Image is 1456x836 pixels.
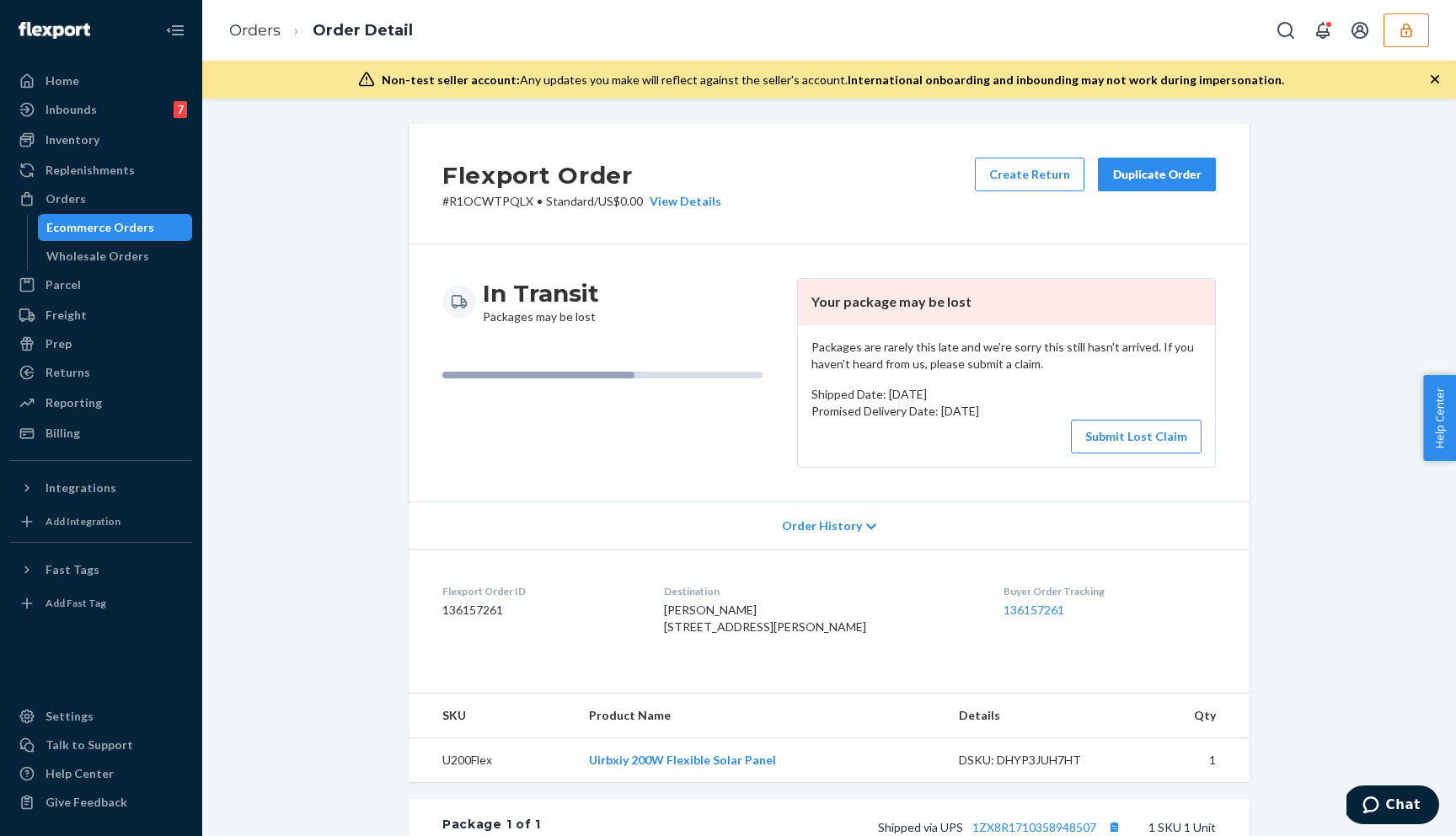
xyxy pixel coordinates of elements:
[45,364,90,381] div: Returns
[382,72,1284,88] div: Any updates you make will reflect against the seller's account.
[664,584,977,598] dt: Destination
[10,760,192,787] a: Help Center
[483,278,599,308] h3: In Transit
[575,694,945,738] th: Product Name
[382,72,520,87] span: Non-test seller account:
[10,731,192,758] button: Talk to Support
[442,602,637,619] dd: 136157261
[1004,603,1064,617] a: 136157261
[1071,420,1202,453] button: Submit Lost Claim
[10,157,192,184] a: Replenishments
[174,101,187,118] div: 7
[38,243,193,270] a: Wholesale Orders
[1098,158,1216,191] button: Duplicate Order
[10,302,192,329] a: Freight
[848,72,1284,87] span: International onboarding and inbounding may not work during impersonation.
[1306,13,1340,47] button: Open notifications
[811,403,1202,420] p: Promised Delivery Date: [DATE]
[1423,375,1456,461] button: Help Center
[10,389,192,416] a: Reporting
[1343,13,1377,47] button: Open account menu
[10,330,192,357] a: Prep
[782,517,862,534] span: Order History
[45,72,79,89] div: Home
[442,193,721,210] p: # R1OCWTPQLX / US$0.00
[10,474,192,501] button: Integrations
[45,101,97,118] div: Inbounds
[442,584,637,598] dt: Flexport Order ID
[46,248,149,265] div: Wholesale Orders
[45,765,114,782] div: Help Center
[19,22,90,39] img: Flexport logo
[45,335,72,352] div: Prep
[878,820,1125,834] span: Shipped via UPS
[10,271,192,298] a: Parcel
[10,703,192,730] a: Settings
[10,185,192,212] a: Orders
[10,359,192,386] a: Returns
[442,158,721,193] h2: Flexport Order
[409,694,575,738] th: SKU
[45,425,80,442] div: Billing
[409,737,575,782] td: U200Flex
[10,126,192,153] a: Inventory
[972,820,1096,834] a: 1ZX8R1710358948507
[158,13,192,47] button: Close Navigation
[643,193,721,210] button: View Details
[38,214,193,241] a: Ecommerce Orders
[589,753,776,767] a: Uirbxiy 200W Flexible Solar Panel
[537,194,543,208] span: •
[45,190,86,207] div: Orders
[10,556,192,583] button: Fast Tags
[45,514,120,528] div: Add Integration
[10,789,192,816] button: Give Feedback
[45,394,102,411] div: Reporting
[45,131,99,148] div: Inventory
[216,6,426,56] ol: breadcrumbs
[664,603,866,634] span: [PERSON_NAME] [STREET_ADDRESS][PERSON_NAME]
[45,561,99,578] div: Fast Tags
[10,508,192,535] a: Add Integration
[811,386,1202,403] p: Shipped Date: [DATE]
[959,752,1117,769] div: DSKU: DHYP3JUH7HT
[10,590,192,617] a: Add Fast Tag
[313,21,413,40] a: Order Detail
[45,276,81,293] div: Parcel
[1112,166,1202,183] div: Duplicate Order
[1130,694,1250,738] th: Qty
[546,194,594,208] span: Standard
[45,708,94,725] div: Settings
[46,219,154,236] div: Ecommerce Orders
[811,339,1202,372] p: Packages are rarely this late and we're sorry this still hasn't arrived. If you haven't heard fro...
[45,596,106,610] div: Add Fast Tag
[1130,737,1250,782] td: 1
[1269,13,1303,47] button: Open Search Box
[229,21,281,40] a: Orders
[975,158,1084,191] button: Create Return
[1346,785,1439,828] iframe: Opens a widget where you can chat to one of our agents
[45,307,87,324] div: Freight
[1004,584,1216,598] dt: Buyer Order Tracking
[10,96,192,123] a: Inbounds7
[45,162,135,179] div: Replenishments
[45,794,127,811] div: Give Feedback
[945,694,1131,738] th: Details
[45,480,116,496] div: Integrations
[10,420,192,447] a: Billing
[483,278,599,325] div: Packages may be lost
[10,67,192,94] a: Home
[45,737,133,753] div: Talk to Support
[798,279,1215,325] header: Your package may be lost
